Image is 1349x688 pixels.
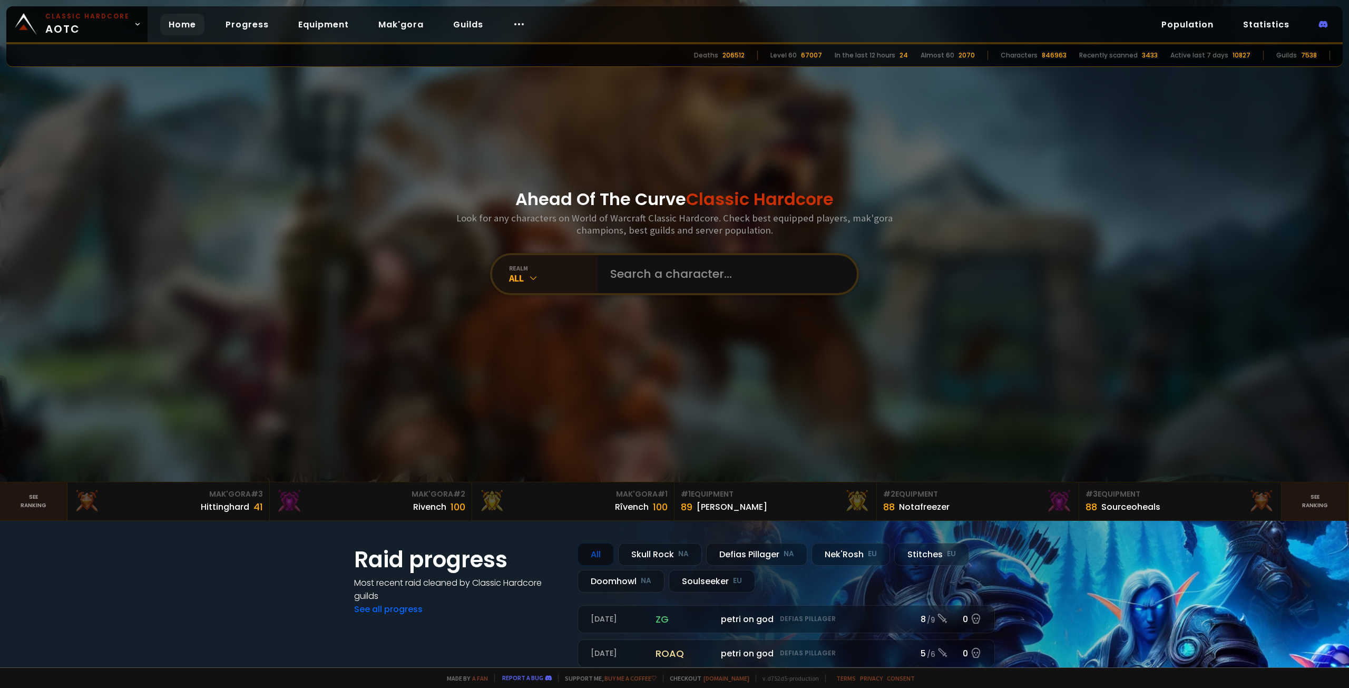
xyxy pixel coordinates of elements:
a: a fan [472,674,488,682]
div: Soulseeker [669,570,755,593]
a: Privacy [860,674,883,682]
div: Rivench [413,500,446,513]
div: All [509,272,598,284]
a: Classic HardcoreAOTC [6,6,148,42]
div: 24 [900,51,908,60]
a: Equipment [290,14,357,35]
a: Terms [836,674,856,682]
h3: Look for any characters on World of Warcraft Classic Hardcore. Check best equipped players, mak'g... [452,212,897,236]
a: Consent [887,674,915,682]
a: Seeranking [1282,482,1349,520]
div: 89 [681,500,692,514]
div: Deaths [694,51,718,60]
div: 88 [883,500,895,514]
a: #1Equipment89[PERSON_NAME] [674,482,877,520]
a: Mak'Gora#1Rîvench100 [472,482,674,520]
h1: Raid progress [354,543,565,576]
span: # 3 [1086,489,1098,499]
div: Stitches [894,543,969,566]
div: Nek'Rosh [812,543,890,566]
div: 41 [253,500,263,514]
small: NA [784,549,794,559]
a: Guilds [445,14,492,35]
small: NA [641,576,651,586]
a: Mak'Gora#2Rivench100 [270,482,472,520]
span: # 2 [883,489,895,499]
div: Characters [1001,51,1038,60]
span: AOTC [45,12,130,37]
div: 206512 [722,51,745,60]
a: Mak'gora [370,14,432,35]
div: Skull Rock [618,543,702,566]
a: [DATE]zgpetri on godDefias Pillager8 /90 [578,605,995,633]
div: [PERSON_NAME] [697,500,767,513]
input: Search a character... [604,255,844,293]
div: Defias Pillager [706,543,807,566]
div: Active last 7 days [1170,51,1228,60]
div: Mak'Gora [276,489,465,500]
div: Notafreezer [899,500,950,513]
div: 67007 [801,51,822,60]
span: Classic Hardcore [686,187,834,211]
a: See all progress [354,603,423,615]
div: Equipment [883,489,1072,500]
div: Almost 60 [921,51,954,60]
div: 88 [1086,500,1097,514]
div: All [578,543,614,566]
a: [DATE]roaqpetri on godDefias Pillager5 /60 [578,639,995,667]
a: Progress [217,14,277,35]
h4: Most recent raid cleaned by Classic Hardcore guilds [354,576,565,603]
small: NA [678,549,689,559]
a: Statistics [1235,14,1298,35]
div: 100 [653,500,668,514]
a: Mak'Gora#3Hittinghard41 [67,482,270,520]
a: Report a bug [502,674,543,682]
div: Hittinghard [201,500,249,513]
div: Equipment [1086,489,1275,500]
div: 100 [451,500,465,514]
div: Recently scanned [1079,51,1138,60]
h1: Ahead Of The Curve [515,187,834,212]
div: 10827 [1233,51,1250,60]
small: EU [868,549,877,559]
a: #2Equipment88Notafreezer [877,482,1079,520]
div: Rîvench [615,500,649,513]
div: Sourceoheals [1101,500,1160,513]
div: Mak'Gora [478,489,668,500]
div: 3433 [1142,51,1158,60]
div: Guilds [1276,51,1297,60]
a: [DOMAIN_NAME] [703,674,749,682]
div: 7538 [1301,51,1317,60]
a: Population [1153,14,1222,35]
div: 846963 [1042,51,1067,60]
div: Mak'Gora [74,489,263,500]
a: #3Equipment88Sourceoheals [1079,482,1282,520]
span: # 1 [681,489,691,499]
span: Made by [441,674,488,682]
div: 2070 [959,51,975,60]
span: Checkout [663,674,749,682]
span: Support me, [558,674,657,682]
a: Buy me a coffee [604,674,657,682]
span: # 2 [453,489,465,499]
div: realm [509,264,598,272]
div: Doomhowl [578,570,664,593]
a: Home [160,14,204,35]
span: # 3 [251,489,263,499]
div: Level 60 [770,51,797,60]
span: # 1 [658,489,668,499]
small: EU [733,576,742,586]
span: v. d752d5 - production [756,674,819,682]
div: In the last 12 hours [835,51,895,60]
small: EU [947,549,956,559]
div: Equipment [681,489,870,500]
small: Classic Hardcore [45,12,130,21]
